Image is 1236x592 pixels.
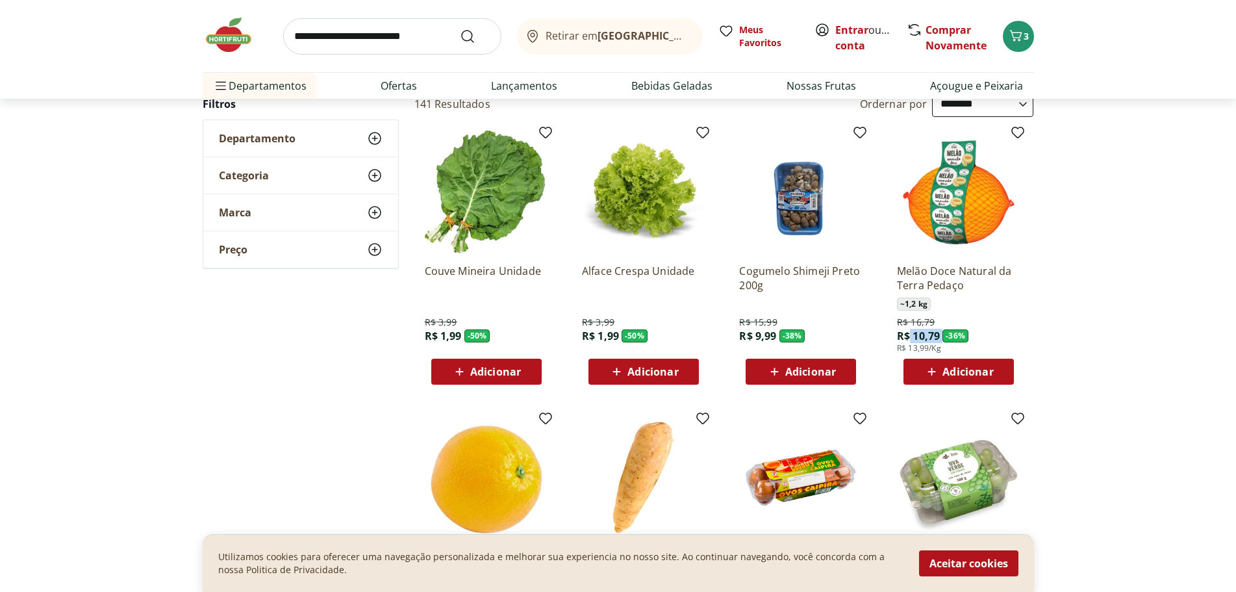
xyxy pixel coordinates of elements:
span: - 50 % [622,329,648,342]
img: Batata Baroa Amarela Unidade [582,416,705,539]
img: Laranja Lima Unidade [425,416,548,539]
span: R$ 15,99 [739,316,777,329]
span: Categoria [219,169,269,182]
img: Hortifruti [203,16,268,55]
button: Menu [213,70,229,101]
img: Couve Mineira Unidade [425,130,548,253]
a: Entrar [835,23,868,37]
button: Adicionar [431,359,542,385]
button: Aceitar cookies [919,550,1018,576]
button: Preço [203,231,398,268]
button: Submit Search [460,29,491,44]
span: R$ 13,99/Kg [897,343,941,354]
button: Marca [203,194,398,231]
span: ~ 1,2 kg [897,298,931,311]
span: R$ 3,99 [582,316,614,329]
button: Adicionar [746,359,856,385]
input: search [283,18,501,55]
span: Adicionar [627,367,678,377]
button: Categoria [203,157,398,194]
button: Departamento [203,120,398,157]
span: Marca [219,206,251,219]
span: R$ 9,99 [739,329,776,343]
span: R$ 10,79 [897,329,940,343]
img: Uva Verde sem Semente Natural da Terra 500g [897,416,1020,539]
span: - 50 % [464,329,490,342]
span: Adicionar [785,367,836,377]
span: Departamento [219,132,296,145]
a: Açougue e Peixaria [930,78,1023,94]
span: Adicionar [470,367,521,377]
span: 3 [1024,30,1029,42]
a: Melão Doce Natural da Terra Pedaço [897,264,1020,292]
img: Cogumelo Shimeji Preto 200g [739,130,863,253]
a: Criar conta [835,23,907,53]
button: Adicionar [588,359,699,385]
span: Adicionar [942,367,993,377]
button: Adicionar [903,359,1014,385]
a: Lançamentos [491,78,557,94]
span: Retirar em [546,30,689,42]
label: Ordernar por [860,97,927,111]
a: Ofertas [381,78,417,94]
b: [GEOGRAPHIC_DATA]/[GEOGRAPHIC_DATA] [598,29,816,43]
a: Nossas Frutas [787,78,856,94]
img: Ovos Caipiras Country Ito 10 Unidades [739,416,863,539]
span: - 36 % [942,329,968,342]
a: Alface Crespa Unidade [582,264,705,292]
button: Retirar em[GEOGRAPHIC_DATA]/[GEOGRAPHIC_DATA] [517,18,703,55]
a: Comprar Novamente [926,23,987,53]
span: Departamentos [213,70,307,101]
span: Preço [219,243,247,256]
a: Cogumelo Shimeji Preto 200g [739,264,863,292]
img: Alface Crespa Unidade [582,130,705,253]
span: Meus Favoritos [739,23,799,49]
span: R$ 16,79 [897,316,935,329]
a: Bebidas Geladas [631,78,713,94]
a: Meus Favoritos [718,23,799,49]
p: Utilizamos cookies para oferecer uma navegação personalizada e melhorar sua experiencia no nosso ... [218,550,903,576]
button: Carrinho [1003,21,1034,52]
img: Melão Doce Natural da Terra Pedaço [897,130,1020,253]
span: - 38 % [779,329,805,342]
h2: 141 Resultados [414,97,490,111]
a: Couve Mineira Unidade [425,264,548,292]
span: R$ 1,99 [582,329,619,343]
span: ou [835,22,893,53]
span: R$ 1,99 [425,329,462,343]
h2: Filtros [203,91,399,117]
span: R$ 3,99 [425,316,457,329]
